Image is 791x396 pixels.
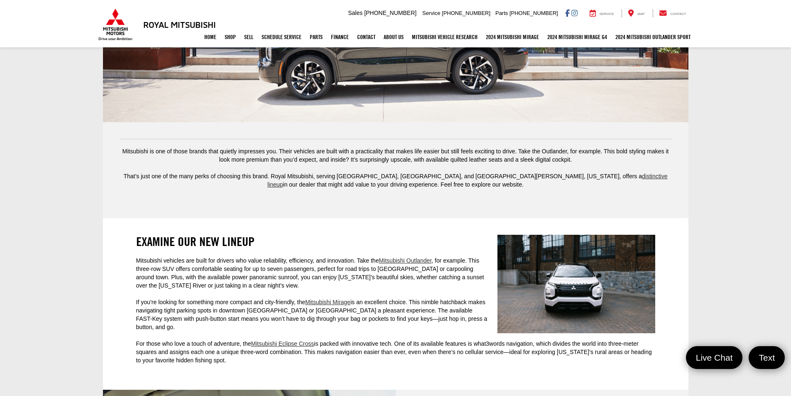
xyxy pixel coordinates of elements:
[220,27,240,47] a: Shop
[353,27,380,47] a: Contact
[692,352,737,363] span: Live Chat
[509,10,558,16] span: [PHONE_NUMBER]
[364,10,416,16] span: [PHONE_NUMBER]
[136,298,655,332] p: If you’re looking for something more compact and city-friendly, the is an excellent choice. This ...
[136,257,655,290] p: Mitsubishi vehicles are built for drivers who value reliability, efficiency, and innovation. Take...
[305,299,350,305] a: Mitsubishi Mirage
[380,27,408,47] a: About Us
[348,10,362,16] span: Sales
[611,27,695,47] a: 2024 Mitsubishi Outlander SPORT
[408,27,482,47] a: Mitsubishi Vehicle Research
[136,340,655,365] p: For those who love a touch of adventure, the is packed with innovative tech. One of its available...
[120,148,672,164] p: Mitsubishi is one of those brands that quietly impresses you. Their vehicles are built with a pra...
[306,27,327,47] a: Parts: Opens in a new tab
[327,27,353,47] a: Finance
[600,12,614,16] span: Service
[422,10,440,16] span: Service
[200,27,220,47] a: Home
[442,10,490,16] span: [PHONE_NUMBER]
[379,257,431,264] a: Mitsubishi Outlander
[749,346,785,369] a: Text
[565,10,570,16] a: Facebook: Click to visit our Facebook page
[120,172,672,189] p: That’s just one of the many perks of choosing this brand. Royal Mitsubishi, serving [GEOGRAPHIC_D...
[543,27,611,47] a: 2024 Mitsubishi Mirage G4
[670,12,686,16] span: Contact
[686,346,743,369] a: Live Chat
[495,10,508,16] span: Parts
[754,352,779,363] span: Text
[489,235,655,338] img: Welcome to Royal Mitsubishi
[637,12,644,16] span: Map
[583,9,620,17] a: Service
[622,9,651,17] a: Map
[653,9,693,17] a: Contact
[482,27,543,47] a: 2024 Mitsubishi Mirage
[257,27,306,47] a: Schedule Service: Opens in a new tab
[571,10,578,16] a: Instagram: Click to visit our Instagram page
[97,8,134,41] img: Mitsubishi
[267,173,668,188] a: distinctive lineup
[143,20,216,29] h3: Royal Mitsubishi
[136,235,655,248] h2: Examine Our New Lineup
[251,340,314,347] a: Mitsubishi Eclipse Cross
[240,27,257,47] a: Sell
